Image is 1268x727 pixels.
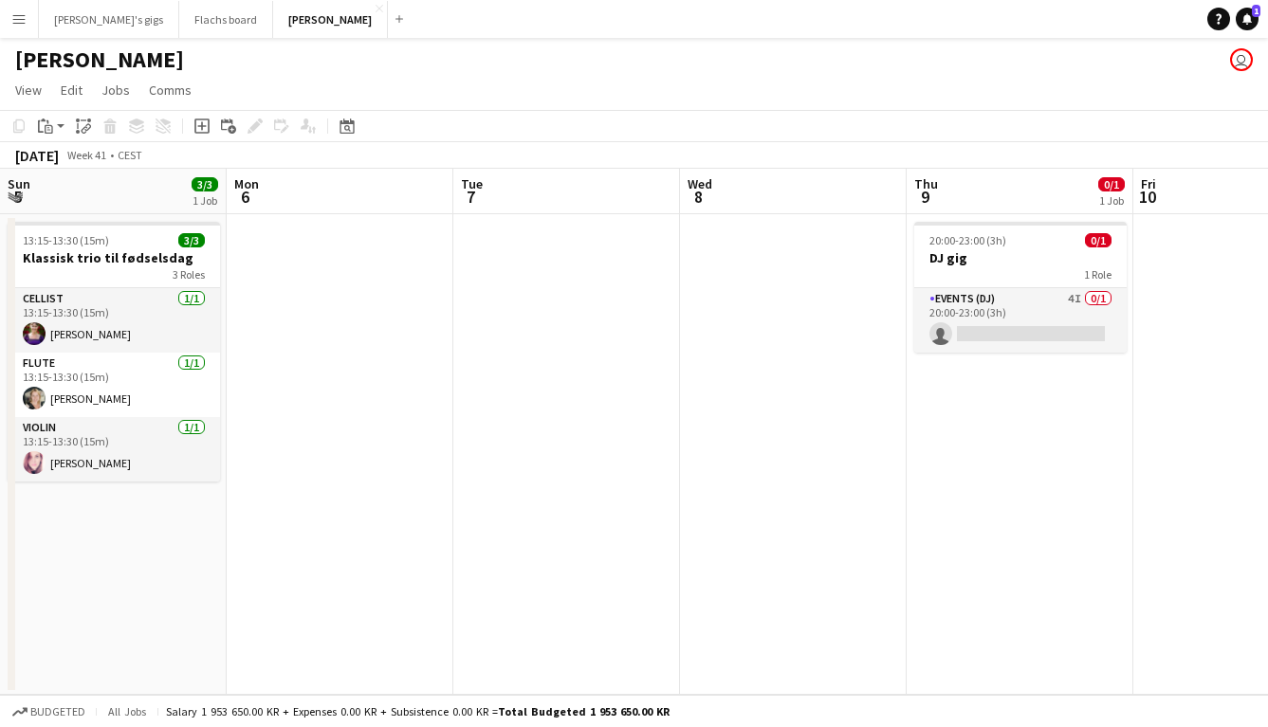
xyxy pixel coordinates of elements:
div: 1 Job [193,193,217,208]
span: All jobs [104,704,150,718]
a: View [8,78,49,102]
span: 13:15-13:30 (15m) [23,233,109,247]
span: Fri [1141,175,1156,192]
span: Edit [61,82,83,99]
span: 0/1 [1098,177,1125,191]
span: Jobs [101,82,130,99]
div: [DATE] [15,146,59,165]
h3: DJ gig [914,249,1127,266]
span: 1 Role [1084,267,1112,282]
a: Edit [53,78,90,102]
app-job-card: 20:00-23:00 (3h)0/1DJ gig1 RoleEvents (DJ)4I0/120:00-23:00 (3h) [914,222,1127,353]
span: 10 [1138,186,1156,208]
span: Sun [8,175,30,192]
button: Flachs board [179,1,273,38]
span: 3/3 [192,177,218,191]
span: Tue [461,175,483,192]
span: View [15,82,42,99]
div: CEST [118,148,142,162]
span: 9 [911,186,938,208]
span: 6 [231,186,259,208]
a: Comms [141,78,199,102]
h3: Klassisk trio til fødselsdag [8,249,220,266]
span: Mon [234,175,259,192]
div: 1 Job [1099,193,1124,208]
button: [PERSON_NAME] [273,1,388,38]
button: [PERSON_NAME]'s gigs [39,1,179,38]
span: Budgeted [30,705,85,718]
app-card-role: Violin1/113:15-13:30 (15m)[PERSON_NAME] [8,417,220,482]
span: 20:00-23:00 (3h) [929,233,1006,247]
span: 5 [5,186,30,208]
a: Jobs [94,78,138,102]
span: Thu [914,175,938,192]
span: Comms [149,82,192,99]
span: 3/3 [178,233,205,247]
app-card-role: Events (DJ)4I0/120:00-23:00 (3h) [914,288,1127,353]
span: Week 41 [63,148,110,162]
app-card-role: Cellist1/113:15-13:30 (15m)[PERSON_NAME] [8,288,220,353]
a: 1 [1236,8,1259,30]
span: 1 [1252,5,1260,17]
app-job-card: 13:15-13:30 (15m)3/3Klassisk trio til fødselsdag3 RolesCellist1/113:15-13:30 (15m)[PERSON_NAME]Fl... [8,222,220,482]
span: 8 [685,186,712,208]
span: Wed [688,175,712,192]
span: 7 [458,186,483,208]
button: Budgeted [9,701,88,722]
span: 0/1 [1085,233,1112,247]
span: 3 Roles [173,267,205,282]
h1: [PERSON_NAME] [15,45,184,74]
div: Salary 1 953 650.00 KR + Expenses 0.00 KR + Subsistence 0.00 KR = [166,704,670,718]
app-card-role: Flute1/113:15-13:30 (15m)[PERSON_NAME] [8,353,220,417]
span: Total Budgeted 1 953 650.00 KR [498,704,670,718]
app-user-avatar: Asger Søgaard Hajslund [1230,48,1253,71]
